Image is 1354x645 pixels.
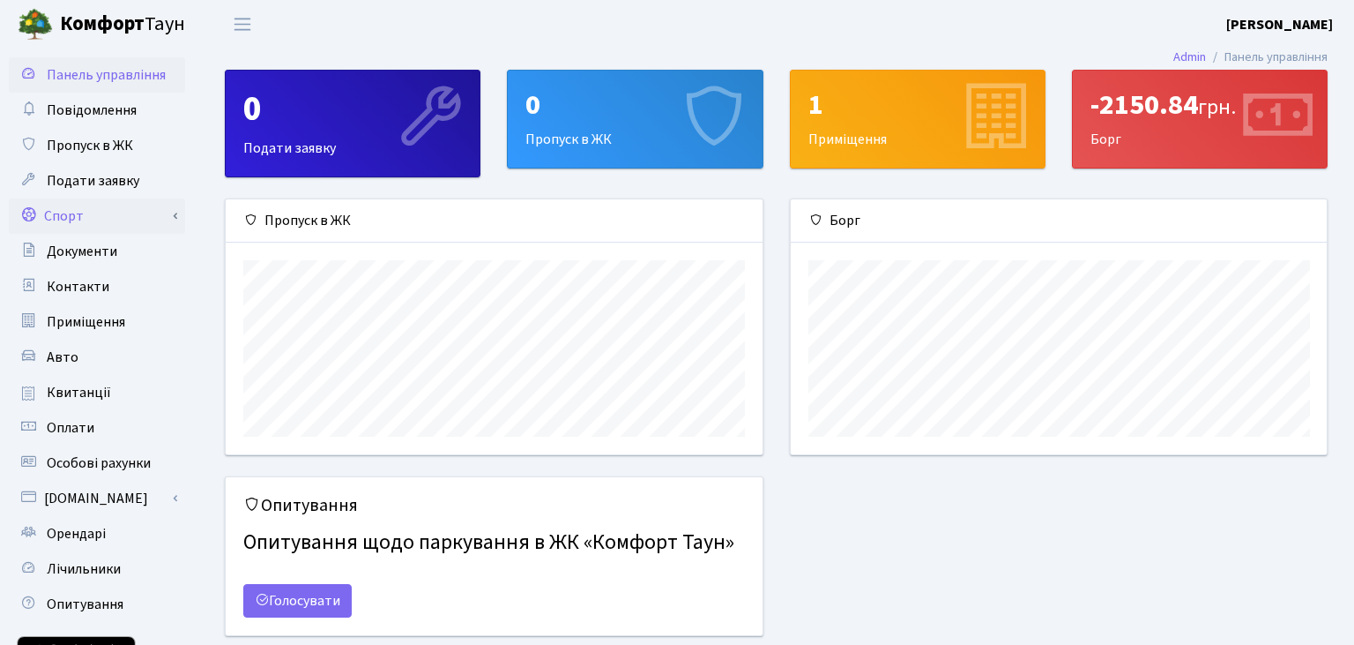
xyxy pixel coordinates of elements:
span: Контакти [47,277,109,296]
span: Пропуск в ЖК [47,136,133,155]
a: Панель управління [9,57,185,93]
a: Пропуск в ЖК [9,128,185,163]
span: Орендарі [47,524,106,544]
div: -2150.84 [1090,88,1309,122]
span: Оплати [47,418,94,438]
span: Повідомлення [47,101,137,120]
a: Квитанції [9,375,185,410]
a: Особові рахунки [9,446,185,481]
span: Лічильники [47,559,121,579]
div: Борг [791,199,1328,243]
a: Приміщення [9,304,185,340]
li: Панель управління [1206,48,1328,67]
div: Пропуск в ЖК [226,199,763,243]
span: Квитанції [47,383,111,402]
div: 0 [525,88,744,122]
a: Орендарі [9,516,185,551]
div: Борг [1073,71,1327,168]
a: [DOMAIN_NAME] [9,481,185,516]
div: 0 [243,88,462,131]
button: Переключити навігацію [220,10,264,39]
span: Особові рахунки [47,454,151,473]
div: 1 [808,88,1027,122]
a: [PERSON_NAME] [1226,14,1333,35]
span: Приміщення [47,312,125,332]
b: Комфорт [60,10,145,38]
a: Повідомлення [9,93,185,128]
a: Лічильники [9,551,185,587]
span: Панель управління [47,65,166,85]
a: Опитування [9,587,185,622]
span: Документи [47,242,117,261]
a: Документи [9,234,185,269]
div: Подати заявку [226,71,480,176]
a: 0Пропуск в ЖК [507,70,763,169]
b: [PERSON_NAME] [1226,15,1333,34]
a: 0Подати заявку [225,70,480,177]
span: грн. [1198,92,1236,123]
h4: Опитування щодо паркування в ЖК «Комфорт Таун» [243,523,745,563]
span: Опитування [47,595,123,614]
a: Спорт [9,199,185,234]
nav: breadcrumb [1147,39,1354,76]
span: Авто [47,348,78,367]
a: Голосувати [243,584,352,618]
a: Оплати [9,410,185,446]
h5: Опитування [243,495,745,516]
a: Подати заявку [9,163,185,199]
a: 1Приміщення [790,70,1045,169]
span: Таун [60,10,185,40]
span: Подати заявку [47,171,139,191]
a: Контакти [9,269,185,304]
a: Авто [9,340,185,375]
div: Приміщення [791,71,1045,168]
img: logo.png [18,7,53,42]
a: Admin [1173,48,1206,66]
div: Пропуск в ЖК [508,71,762,168]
